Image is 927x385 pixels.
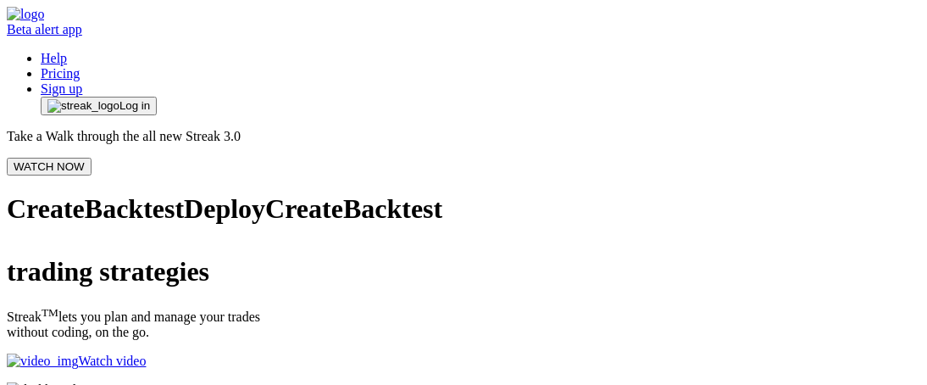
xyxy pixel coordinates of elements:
p: Streak lets you plan and manage your trades without coding, on the go. [7,306,920,340]
img: streak_logo [47,99,119,113]
img: logo [7,7,44,22]
span: trading strategies [7,256,209,287]
a: Help [41,51,67,65]
a: Sign up [41,81,82,96]
span: Beta alert app [7,22,82,36]
button: streak_logoLog in [41,97,157,115]
span: Deploy [184,193,265,224]
img: video_img [7,354,78,369]
span: Backtest [343,193,442,224]
span: Log in [119,99,150,113]
sup: TM [42,306,58,319]
span: Create [265,193,343,224]
a: Pricing [41,66,80,81]
p: Take a Walk through the all new Streak 3.0 [7,129,920,144]
p: Watch video [7,354,920,369]
span: Create [7,193,85,224]
a: video_imgWatch video [7,354,920,369]
span: Backtest [85,193,184,224]
button: WATCH NOW [7,158,92,176]
a: logoBeta alert app [7,22,920,37]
